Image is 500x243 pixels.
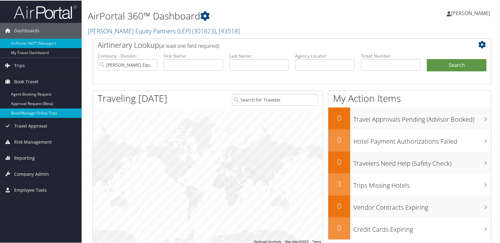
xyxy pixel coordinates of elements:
[14,118,47,133] span: Travel Approval
[361,52,421,58] label: Ticket Number:
[14,134,52,149] span: Risk Management
[216,26,240,35] span: , [ 43518 ]
[328,195,491,217] a: 0Vendor Contracts Expiring
[14,22,40,38] span: Dashboards
[328,151,491,173] a: 0Travelers Need Help (Safety Check)
[353,177,491,189] h3: Trips Missing Hotels
[353,133,491,145] h3: Hotel Payment Authorizations Failed
[88,26,240,35] a: [PERSON_NAME] Equity Partners (LEP)
[159,42,219,49] span: (at least one field required)
[98,39,453,50] h2: Airtinerary Lookup
[353,199,491,211] h3: Vendor Contracts Expiring
[328,91,491,104] h1: My Action Items
[328,112,350,123] h2: 0
[14,4,77,19] img: airportal-logo.png
[14,182,47,197] span: Employee Tools
[88,9,360,22] h1: AirPortal 360™ Dashboard
[285,239,309,243] span: Map data ©2025
[328,217,491,239] a: 0Credit Cards Expiring
[447,3,496,22] a: [PERSON_NAME]
[328,156,350,167] h2: 0
[98,91,167,104] h1: Traveling [DATE]
[328,222,350,233] h2: 0
[192,26,216,35] span: ( 301823 )
[14,166,49,181] span: Company Admin
[328,178,350,189] h2: 3
[14,73,38,89] span: Book Travel
[328,107,491,129] a: 0Travel Approvals Pending (Advisor Booked)
[232,93,318,105] input: Search for Traveler
[229,52,289,58] label: Last Name:
[14,150,35,165] span: Reporting
[451,9,490,16] span: [PERSON_NAME]
[328,173,491,195] a: 3Trips Missing Hotels
[312,239,321,243] a: Terms (opens in new tab)
[427,58,487,71] button: Search
[328,134,350,145] h2: 0
[98,52,157,58] label: Company - Division:
[14,57,25,73] span: Trips
[295,52,355,58] label: Agency Locator:
[328,129,491,151] a: 0Hotel Payment Authorizations Failed
[328,200,350,211] h2: 0
[353,155,491,167] h3: Travelers Need Help (Safety Check)
[353,221,491,233] h3: Credit Cards Expiring
[353,111,491,123] h3: Travel Approvals Pending (Advisor Booked)
[164,52,223,58] label: First Name:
